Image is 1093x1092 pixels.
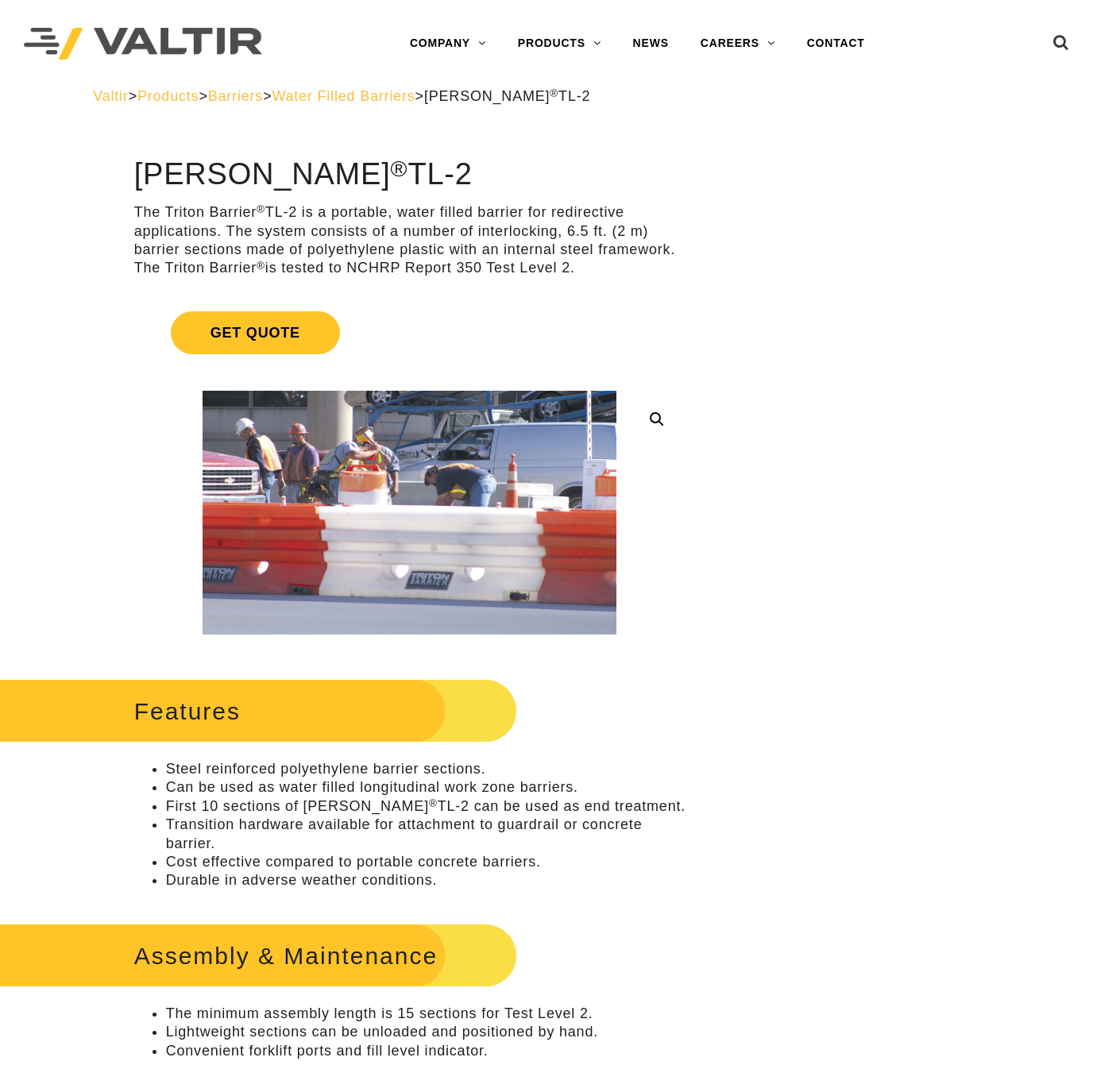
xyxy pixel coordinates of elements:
li: Convenient forklift ports and fill level indicator. [166,1042,686,1060]
sup: ® [257,260,265,272]
a: Products [137,88,199,104]
a: COMPANY [394,28,502,60]
li: Cost effective compared to portable concrete barriers. [166,853,686,871]
li: Can be used as water filled longitudinal work zone barriers. [166,778,686,797]
div: > > > > [93,87,1000,106]
a: Water Filled Barriers [272,88,415,104]
sup: ® [391,156,408,181]
a: Get Quote [134,292,686,373]
a: CAREERS [685,28,791,60]
li: Transition hardware available for attachment to guardrail or concrete barrier. [166,816,686,853]
sup: ® [257,203,265,215]
sup: ® [550,87,558,99]
h1: [PERSON_NAME] TL-2 [134,158,686,191]
span: Get Quote [171,311,340,354]
img: Valtir [24,28,262,60]
a: PRODUCTS [502,28,617,60]
li: The minimum assembly length is 15 sections for Test Level 2. [166,1005,686,1023]
li: Steel reinforced polyethylene barrier sections. [166,760,686,778]
span: [PERSON_NAME] TL-2 [424,88,590,104]
a: CONTACT [791,28,881,60]
li: Lightweight sections can be unloaded and positioned by hand. [166,1023,686,1041]
a: NEWS [617,28,685,60]
a: Barriers [208,88,263,104]
li: First 10 sections of [PERSON_NAME] TL-2 can be used as end treatment. [166,797,686,816]
a: Valtir [93,88,128,104]
p: The Triton Barrier TL-2 is a portable, water filled barrier for redirective applications. The sys... [134,203,686,278]
sup: ® [429,797,438,809]
li: Durable in adverse weather conditions. [166,871,686,889]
